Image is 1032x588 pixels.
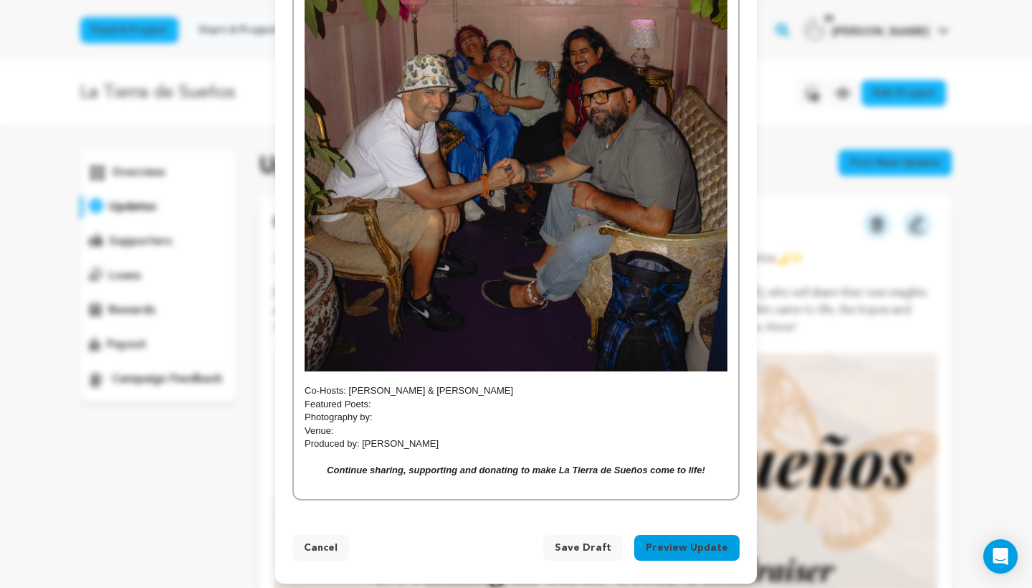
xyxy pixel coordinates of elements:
[305,425,727,437] p: Venue:
[305,411,727,424] p: Photography by:
[634,535,740,561] button: Preview Update
[292,535,349,561] button: Cancel
[327,465,705,475] em: Continue sharing, supporting and donating to make La Tierra de Sueños come to life!
[983,539,1018,574] div: Open Intercom Messenger
[555,541,611,555] span: Save Draft
[305,437,727,450] p: Produced by: [PERSON_NAME]
[305,384,727,397] p: Co-Hosts: [PERSON_NAME] & [PERSON_NAME]
[543,535,623,561] button: Save Draft
[305,398,727,411] p: Featured Poets:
